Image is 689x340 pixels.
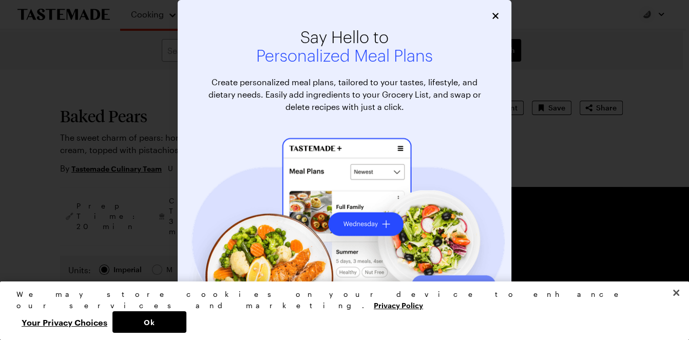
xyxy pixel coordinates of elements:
[16,289,664,311] div: We may store cookies on your device to enhance our services and marketing.
[16,289,664,333] div: Privacy
[665,281,687,304] button: Close
[112,311,186,333] button: Ok
[198,76,491,113] p: Create personalized meal plans, tailored to your tastes, lifestyle, and dietary needs. Easily add...
[374,300,423,310] a: More information about your privacy, opens in a new tab
[198,47,491,66] span: Personalized Meal Plans
[16,311,112,333] button: Your Privacy Choices
[490,10,501,22] button: Close
[198,29,491,66] h2: Say Hello to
